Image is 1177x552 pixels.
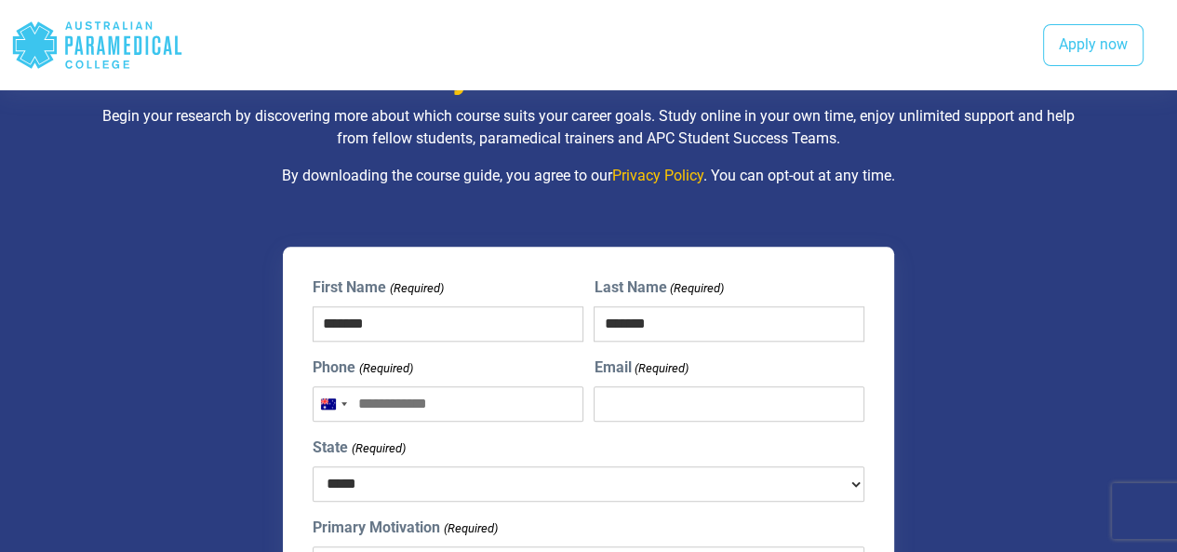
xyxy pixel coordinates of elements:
[594,357,688,379] label: Email
[314,387,353,421] button: Selected country
[98,105,1079,150] p: Begin your research by discovering more about which course suits your career goals. Study online ...
[350,439,406,458] span: (Required)
[313,276,443,299] label: First Name
[612,167,703,184] a: Privacy Policy
[668,279,724,298] span: (Required)
[442,519,498,538] span: (Required)
[388,279,444,298] span: (Required)
[633,359,689,378] span: (Required)
[313,517,497,539] label: Primary Motivation
[357,359,413,378] span: (Required)
[1043,24,1144,67] a: Apply now
[11,15,183,75] div: Australian Paramedical College
[313,437,405,459] label: State
[594,276,723,299] label: Last Name
[313,357,412,379] label: Phone
[98,165,1079,187] p: By downloading the course guide, you agree to our . You can opt-out at any time.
